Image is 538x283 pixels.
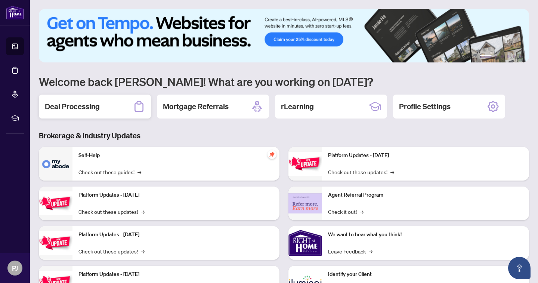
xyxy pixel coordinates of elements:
[328,231,523,239] p: We want to hear what you think!
[141,207,145,216] span: →
[39,130,529,141] h3: Brokerage & Industry Updates
[519,55,522,58] button: 6
[78,207,145,216] a: Check out these updates!→
[328,191,523,199] p: Agent Referral Program
[501,55,504,58] button: 3
[281,101,314,112] h2: rLearning
[39,74,529,89] h1: Welcome back [PERSON_NAME]! What are you working on [DATE]?
[78,231,273,239] p: Platform Updates - [DATE]
[369,247,372,255] span: →
[268,150,276,159] span: pushpin
[328,247,372,255] a: Leave Feedback→
[390,168,394,176] span: →
[78,168,141,176] a: Check out these guides!→
[288,226,322,260] img: We want to hear what you think!
[6,6,24,19] img: logo
[328,151,523,160] p: Platform Updates - [DATE]
[508,257,531,279] button: Open asap
[495,55,498,58] button: 2
[78,247,145,255] a: Check out these updates!→
[360,207,364,216] span: →
[507,55,510,58] button: 4
[399,101,451,112] h2: Profile Settings
[288,152,322,175] img: Platform Updates - June 23, 2025
[78,151,273,160] p: Self-Help
[141,247,145,255] span: →
[328,168,394,176] a: Check out these updates!→
[39,191,72,215] img: Platform Updates - September 16, 2025
[137,168,141,176] span: →
[163,101,229,112] h2: Mortgage Referrals
[288,193,322,214] img: Agent Referral Program
[39,9,529,62] img: Slide 0
[39,147,72,181] img: Self-Help
[12,263,18,273] span: PJ
[39,231,72,255] img: Platform Updates - July 21, 2025
[328,270,523,279] p: Identify your Client
[45,101,100,112] h2: Deal Processing
[78,270,273,279] p: Platform Updates - [DATE]
[78,191,273,199] p: Platform Updates - [DATE]
[513,55,516,58] button: 5
[328,207,364,216] a: Check it out!→
[480,55,492,58] button: 1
